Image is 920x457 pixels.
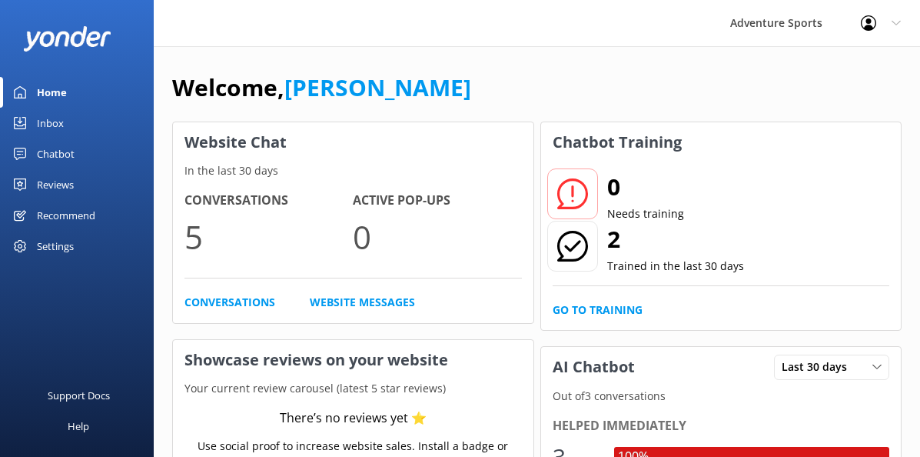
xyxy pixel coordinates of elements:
[48,380,110,411] div: Support Docs
[184,294,275,311] a: Conversations
[184,211,353,262] p: 5
[280,409,427,429] div: There’s no reviews yet ⭐
[173,122,533,162] h3: Website Chat
[553,302,643,319] a: Go to Training
[553,416,890,436] div: Helped immediately
[173,380,533,397] p: Your current review carousel (latest 5 star reviews)
[173,340,533,380] h3: Showcase reviews on your website
[607,168,684,205] h2: 0
[607,205,684,222] p: Needs training
[310,294,415,311] a: Website Messages
[37,138,75,169] div: Chatbot
[37,231,74,262] div: Settings
[37,169,74,200] div: Reviews
[37,200,95,231] div: Recommend
[173,162,533,179] p: In the last 30 days
[353,191,521,211] h4: Active Pop-ups
[37,108,64,138] div: Inbox
[37,77,67,108] div: Home
[172,69,471,106] h1: Welcome,
[68,411,89,442] div: Help
[184,191,353,211] h4: Conversations
[607,258,744,275] p: Trained in the last 30 days
[284,72,471,103] a: [PERSON_NAME]
[353,211,521,262] p: 0
[23,26,111,52] img: yonder-white-logo.png
[782,359,856,375] span: Last 30 days
[541,347,646,387] h3: AI Chatbot
[541,122,693,162] h3: Chatbot Training
[607,221,744,258] h2: 2
[541,388,902,405] p: Out of 3 conversations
